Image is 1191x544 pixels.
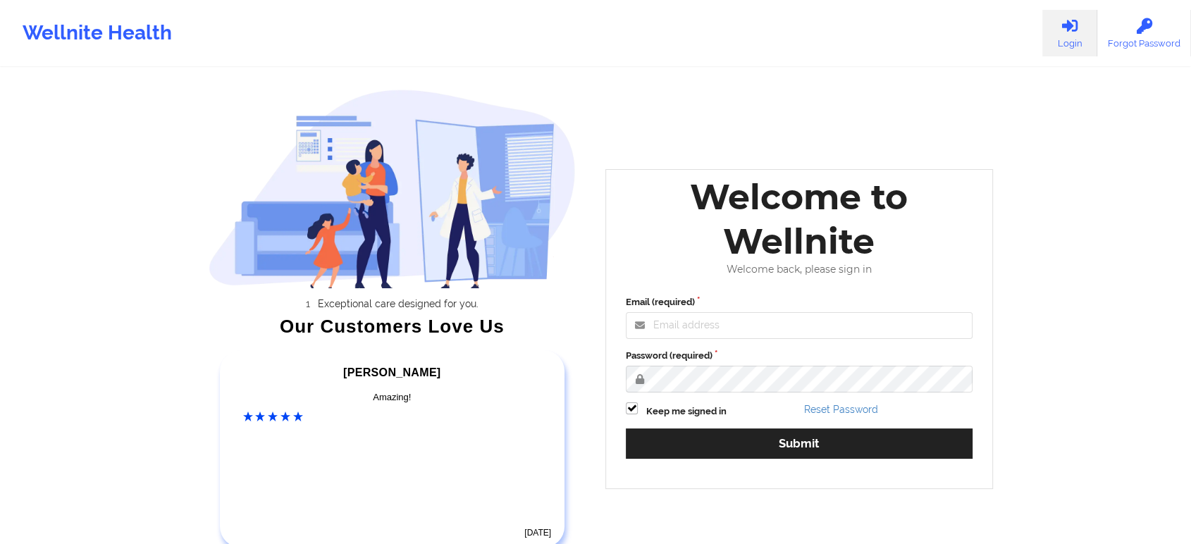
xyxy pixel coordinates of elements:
[626,428,973,459] button: Submit
[209,89,576,288] img: wellnite-auth-hero_200.c722682e.png
[343,366,440,378] span: [PERSON_NAME]
[616,264,982,276] div: Welcome back, please sign in
[626,295,973,309] label: Email (required)
[1042,10,1097,56] a: Login
[626,349,973,363] label: Password (required)
[804,404,878,415] a: Reset Password
[646,404,727,419] label: Keep me signed in
[616,175,982,264] div: Welcome to Wellnite
[626,312,973,339] input: Email address
[243,390,542,404] div: Amazing!
[221,298,576,309] li: Exceptional care designed for you.
[209,319,576,333] div: Our Customers Love Us
[524,528,551,538] time: [DATE]
[1097,10,1191,56] a: Forgot Password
